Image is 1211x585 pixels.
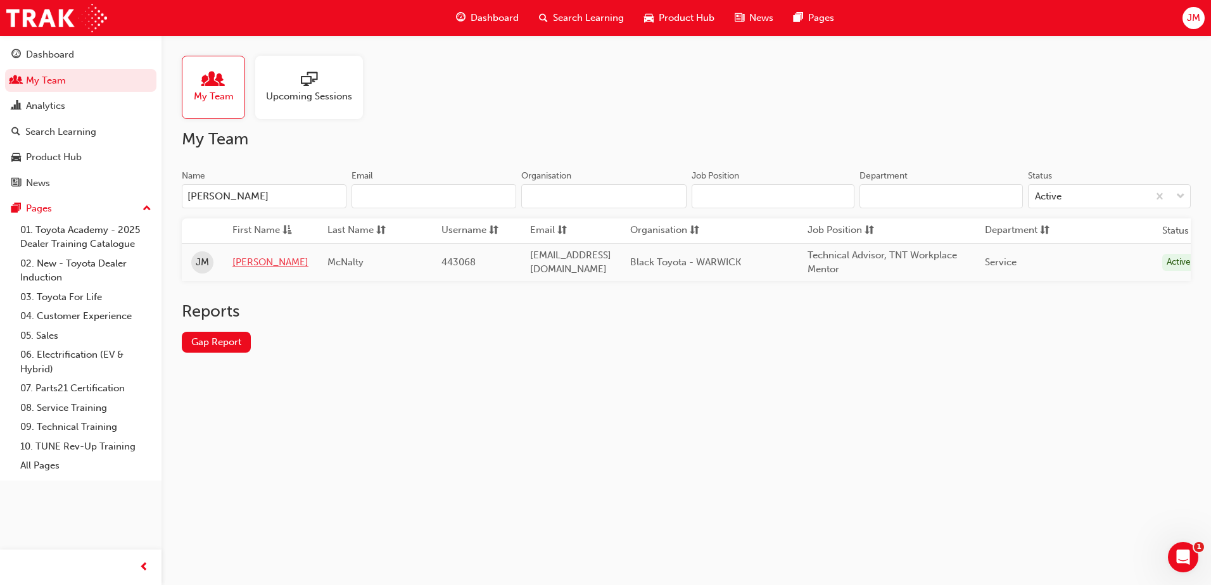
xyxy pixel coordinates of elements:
div: Product Hub [26,150,82,165]
input: Department [859,184,1023,208]
span: car-icon [644,10,654,26]
span: 443068 [441,256,476,268]
a: 03. Toyota For Life [15,287,156,307]
span: people-icon [11,75,21,87]
div: Job Position [692,170,739,182]
span: sorting-icon [1040,223,1049,239]
a: 06. Electrification (EV & Hybrid) [15,345,156,379]
button: Usernamesorting-icon [441,223,511,239]
a: Upcoming Sessions [255,56,373,119]
div: Analytics [26,99,65,113]
span: McNalty [327,256,364,268]
a: car-iconProduct Hub [634,5,725,31]
iframe: Intercom live chat [1168,542,1198,572]
span: Dashboard [471,11,519,25]
div: Dashboard [26,47,74,62]
input: Organisation [521,184,686,208]
div: Department [859,170,908,182]
a: All Pages [15,456,156,475]
span: Black Toyota - WARWICK [630,256,741,268]
input: Job Position [692,184,855,208]
span: JM [196,255,209,270]
h2: Reports [182,301,1191,322]
span: news-icon [11,178,21,189]
div: Search Learning [25,125,96,139]
span: Job Position [808,223,862,239]
span: sessionType_ONLINE_URL-icon [301,72,317,89]
button: JM [1182,7,1205,29]
div: Active [1035,189,1062,204]
span: car-icon [11,152,21,163]
span: My Team [194,89,234,104]
a: Dashboard [5,43,156,66]
span: First Name [232,223,280,239]
span: Technical Advisor, TNT Workplace Mentor [808,249,957,275]
a: 09. Technical Training [15,417,156,437]
span: JM [1187,11,1200,25]
img: Trak [6,4,107,32]
a: 02. New - Toyota Dealer Induction [15,254,156,287]
span: Product Hub [659,11,714,25]
div: Active [1162,254,1195,271]
a: 07. Parts21 Certification [15,379,156,398]
span: 1 [1194,542,1204,552]
button: Job Positionsorting-icon [808,223,877,239]
span: sorting-icon [690,223,699,239]
span: pages-icon [794,10,803,26]
a: 05. Sales [15,326,156,346]
a: [PERSON_NAME] [232,255,308,270]
span: Email [530,223,555,239]
span: Pages [808,11,834,25]
button: First Nameasc-icon [232,223,302,239]
button: Last Namesorting-icon [327,223,397,239]
span: people-icon [205,72,222,89]
span: guage-icon [456,10,466,26]
a: news-iconNews [725,5,783,31]
a: 10. TUNE Rev-Up Training [15,437,156,456]
a: Gap Report [182,332,251,353]
span: Search Learning [553,11,624,25]
a: 08. Service Training [15,398,156,418]
a: Search Learning [5,120,156,144]
span: guage-icon [11,49,21,61]
div: Pages [26,201,52,216]
button: Pages [5,197,156,220]
span: Service [985,256,1017,268]
span: news-icon [735,10,744,26]
span: Upcoming Sessions [266,89,352,104]
span: News [749,11,773,25]
div: Organisation [521,170,571,182]
span: up-icon [143,201,151,217]
a: My Team [182,56,255,119]
button: Emailsorting-icon [530,223,600,239]
a: search-iconSearch Learning [529,5,634,31]
button: DashboardMy TeamAnalyticsSearch LearningProduct HubNews [5,41,156,197]
div: News [26,176,50,191]
input: Email [352,184,516,208]
span: sorting-icon [489,223,498,239]
span: pages-icon [11,203,21,215]
a: guage-iconDashboard [446,5,529,31]
a: pages-iconPages [783,5,844,31]
a: 01. Toyota Academy - 2025 Dealer Training Catalogue [15,220,156,254]
a: News [5,172,156,195]
div: Name [182,170,205,182]
span: search-icon [539,10,548,26]
a: Product Hub [5,146,156,169]
div: Status [1028,170,1052,182]
span: sorting-icon [376,223,386,239]
span: prev-icon [139,560,149,576]
span: sorting-icon [865,223,874,239]
span: sorting-icon [557,223,567,239]
span: search-icon [11,127,20,138]
span: chart-icon [11,101,21,112]
span: down-icon [1176,189,1185,205]
span: [EMAIL_ADDRESS][DOMAIN_NAME] [530,249,611,275]
button: Departmentsorting-icon [985,223,1055,239]
span: Username [441,223,486,239]
span: Last Name [327,223,374,239]
th: Status [1162,223,1189,238]
input: Name [182,184,346,208]
a: 04. Customer Experience [15,306,156,326]
a: Analytics [5,94,156,118]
